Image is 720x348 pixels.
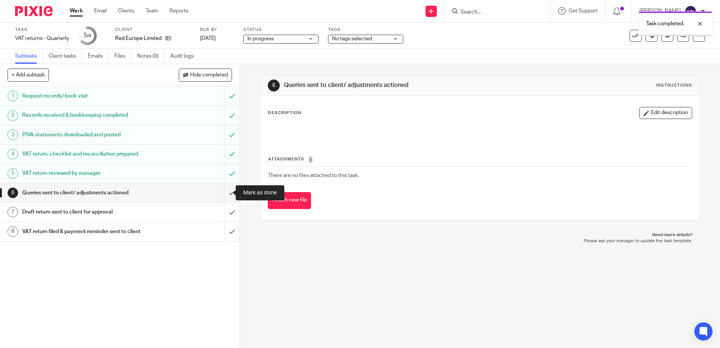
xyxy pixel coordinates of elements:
div: 2 [8,110,18,121]
a: Files [114,49,131,64]
button: + Add subtask [8,69,49,81]
small: /8 [87,34,91,38]
h1: Queries sent to client/ adjustments actioned [22,187,152,198]
img: svg%3E [685,5,697,17]
label: Task [15,27,69,33]
label: Due by [200,27,234,33]
a: Reports [169,7,188,15]
span: In progress [247,36,274,41]
h1: VAT return reviewed by manager [22,168,152,179]
span: [DATE] [200,36,216,41]
a: Client tasks [49,49,82,64]
p: Please ask your manager to update the task template. [267,238,692,244]
div: 7 [8,207,18,217]
p: Need more details? [267,232,692,238]
a: Work [70,7,83,15]
div: 3 [8,130,18,140]
span: Hide completed [190,72,228,78]
h1: Queries sent to client/ adjustments actioned [284,81,496,89]
h1: Request records/ book visit [22,90,152,102]
h1: Draft return sent to client for approval [22,206,152,218]
div: 8 [8,226,18,237]
button: Edit description [639,107,692,119]
a: Emails [88,49,109,64]
a: Email [94,7,107,15]
button: Attach new file [268,192,311,209]
p: Task completed. [646,20,684,27]
div: 4 [8,149,18,159]
a: Clients [118,7,134,15]
div: 6 [268,79,280,92]
a: Subtasks [15,49,43,64]
button: Hide completed [179,69,232,81]
label: Status [243,27,319,33]
h1: PIVA statements downloaded and posted [22,129,152,140]
p: Red Europe Limited [115,35,162,42]
label: Tags [328,27,403,33]
h1: Records received & bookkeeping completed [22,110,152,121]
h1: VAT return, checklist and reconciliation prepared [22,148,152,160]
div: VAT returns - Quarterly [15,35,69,42]
h1: VAT return filed & payment reminder sent to client [22,226,152,237]
div: Instructions [656,82,692,89]
a: Audit logs [170,49,199,64]
img: Pixie [15,6,53,16]
a: Notes (0) [137,49,165,64]
span: Attachments [268,157,304,161]
span: No tags selected [332,36,372,41]
div: 5 [8,168,18,179]
p: Description [268,110,301,116]
div: 1 [8,91,18,101]
div: 5 [84,31,91,40]
label: Client [115,27,191,33]
a: Team [146,7,158,15]
span: There are no files attached to this task. [268,173,359,178]
div: 6 [8,188,18,198]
